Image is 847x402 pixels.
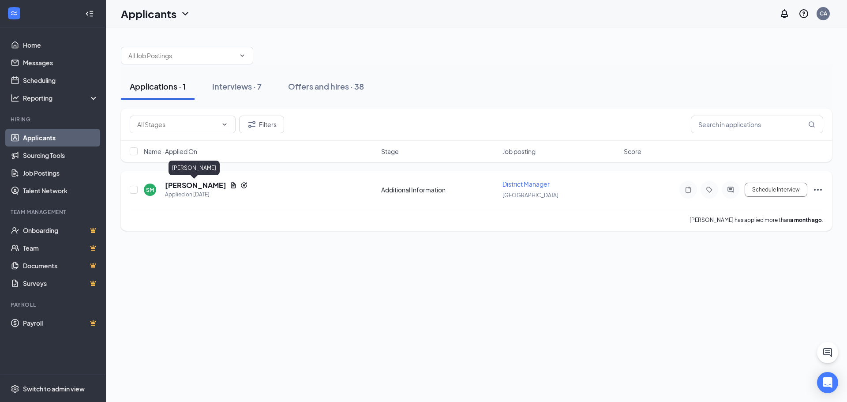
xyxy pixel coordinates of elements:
[180,8,191,19] svg: ChevronDown
[683,186,693,193] svg: Note
[381,147,399,156] span: Stage
[381,185,497,194] div: Additional Information
[212,81,262,92] div: Interviews · 7
[745,183,807,197] button: Schedule Interview
[221,121,228,128] svg: ChevronDown
[817,342,838,363] button: ChatActive
[288,81,364,92] div: Offers and hires · 38
[23,182,98,199] a: Talent Network
[23,129,98,147] a: Applicants
[23,384,85,393] div: Switch to admin view
[23,314,98,332] a: PayrollCrown
[502,192,558,199] span: [GEOGRAPHIC_DATA]
[23,147,98,164] a: Sourcing Tools
[23,94,99,102] div: Reporting
[790,217,822,223] b: a month ago
[165,190,247,199] div: Applied on [DATE]
[10,9,19,18] svg: WorkstreamLogo
[239,52,246,59] svg: ChevronDown
[23,239,98,257] a: TeamCrown
[502,147,536,156] span: Job posting
[130,81,186,92] div: Applications · 1
[502,180,550,188] span: District Manager
[146,186,154,194] div: SM
[11,301,97,308] div: Payroll
[813,184,823,195] svg: Ellipses
[820,10,827,17] div: CA
[144,147,197,156] span: Name · Applied On
[23,222,98,239] a: OnboardingCrown
[690,216,823,224] p: [PERSON_NAME] has applied more than .
[239,116,284,133] button: Filter Filters
[11,116,97,123] div: Hiring
[798,8,809,19] svg: QuestionInfo
[624,147,641,156] span: Score
[691,116,823,133] input: Search in applications
[128,51,235,60] input: All Job Postings
[23,71,98,89] a: Scheduling
[808,121,815,128] svg: MagnifyingGlass
[169,161,220,175] div: [PERSON_NAME]
[23,164,98,182] a: Job Postings
[121,6,176,21] h1: Applicants
[817,372,838,393] div: Open Intercom Messenger
[230,182,237,189] svg: Document
[11,384,19,393] svg: Settings
[23,274,98,292] a: SurveysCrown
[23,36,98,54] a: Home
[137,120,217,129] input: All Stages
[11,208,97,216] div: Team Management
[247,119,257,130] svg: Filter
[779,8,790,19] svg: Notifications
[23,257,98,274] a: DocumentsCrown
[822,347,833,358] svg: ChatActive
[85,9,94,18] svg: Collapse
[704,186,715,193] svg: Tag
[165,180,226,190] h5: [PERSON_NAME]
[23,54,98,71] a: Messages
[240,182,247,189] svg: Reapply
[725,186,736,193] svg: ActiveChat
[11,94,19,102] svg: Analysis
